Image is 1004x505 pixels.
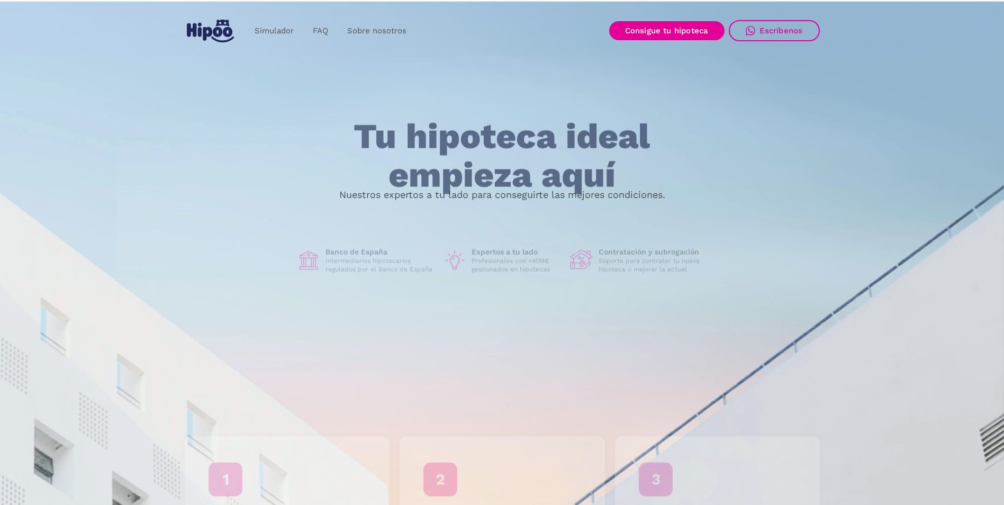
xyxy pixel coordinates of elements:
[185,15,237,47] a: home
[245,21,303,41] a: Simulador
[338,21,416,41] a: Sobre nosotros
[609,21,725,40] a: Consigue tu hipoteca
[759,26,803,35] div: Escríbenos
[339,191,665,199] p: Nuestros expertos a tu lado para conseguirte las mejores condiciones.
[599,257,708,274] p: Soporte para contratar tu nueva hipoteca o mejorar la actual
[325,257,435,274] p: Intermediarios hipotecarios regulados por el Banco de España
[599,247,708,257] h1: Contratación y subrogación
[301,118,702,194] h1: Tu hipoteca ideal empieza aquí
[729,20,820,41] a: Escríbenos
[472,257,562,274] p: Profesionales con +40M€ gestionados en hipotecas
[303,21,338,41] a: FAQ
[472,247,562,257] h1: Expertos a tu lado
[325,247,435,257] h1: Banco de España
